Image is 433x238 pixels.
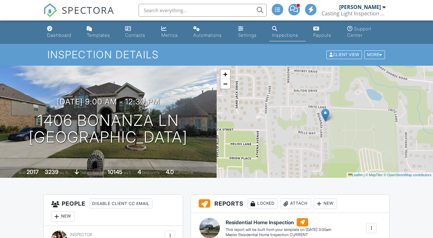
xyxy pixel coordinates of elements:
h1: 1406 Bonanza Ln [GEOGRAPHIC_DATA] [29,112,188,146]
div: New [51,211,75,222]
span: bathrooms [175,170,193,175]
span: sq. ft. [60,170,68,175]
div: 4 [138,168,141,175]
h6: Residential Home Inspection [226,218,331,226]
div: More [364,51,385,59]
a: Templates [84,23,117,41]
div: Inspections [272,32,298,38]
a: Zoom out [221,79,230,89]
span: − [223,80,227,88]
div: Settings [238,32,257,38]
div: 3239 [45,168,59,175]
span: slab [80,170,87,175]
a: Client View [326,52,364,57]
img: The Best Home Inspection Software - Spectora [43,3,57,17]
h1: Inspection Details [47,49,386,60]
input: Search everything... [139,4,267,17]
a: Metrics [159,23,186,41]
div: New [314,199,337,209]
a: Automations (Advanced) [191,23,230,41]
a: Support Center [345,23,389,41]
a: Payouts [311,23,340,41]
span: Lot Size [93,170,107,175]
a: Settings [236,23,264,41]
span: Inspector [70,232,92,237]
a: © MapTiler [365,173,383,177]
a: Dashboard [44,23,79,41]
div: Locked [247,199,278,209]
span: sq.ft. [124,170,132,175]
div: 2017 [27,168,39,175]
div: Master Residential Home Inspection CURRENT [226,232,331,238]
span: | [364,173,365,177]
div: Disable Client CC Email [89,199,152,209]
div: Support Center [347,26,372,38]
a: © OpenStreetMap contributors [384,173,431,177]
h3: [DATE] 9:00 am - 12:30 pm [57,97,160,106]
h3: Reports [191,195,389,213]
span: + [223,70,227,78]
a: Zoom in [221,70,230,79]
span: SPECTORA [62,3,114,17]
div: This report will be built from your template on [DATE] 3:00am [226,227,331,232]
div: 10145 [108,168,123,175]
div: Templates [87,32,110,38]
a: Leaflet [348,173,363,177]
span: Built [19,170,26,175]
div: 4.0 [166,168,174,175]
div: Metrics [161,32,178,38]
a: Inspections [269,23,306,41]
div: Payouts [313,32,331,38]
a: Contacts [123,23,154,41]
div: Client View [326,51,362,59]
a: SPECTORA [43,9,114,22]
img: Marker [321,109,329,122]
div: Contacts [125,32,145,38]
h3: People [44,195,183,226]
div: [PERSON_NAME] [339,4,381,10]
div: Casting Light Inspection Services LLC [322,10,386,17]
span: bedrooms [142,170,160,175]
div: Dashboard [47,32,71,38]
div: Attach [280,199,311,209]
div: Automations [193,32,222,38]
